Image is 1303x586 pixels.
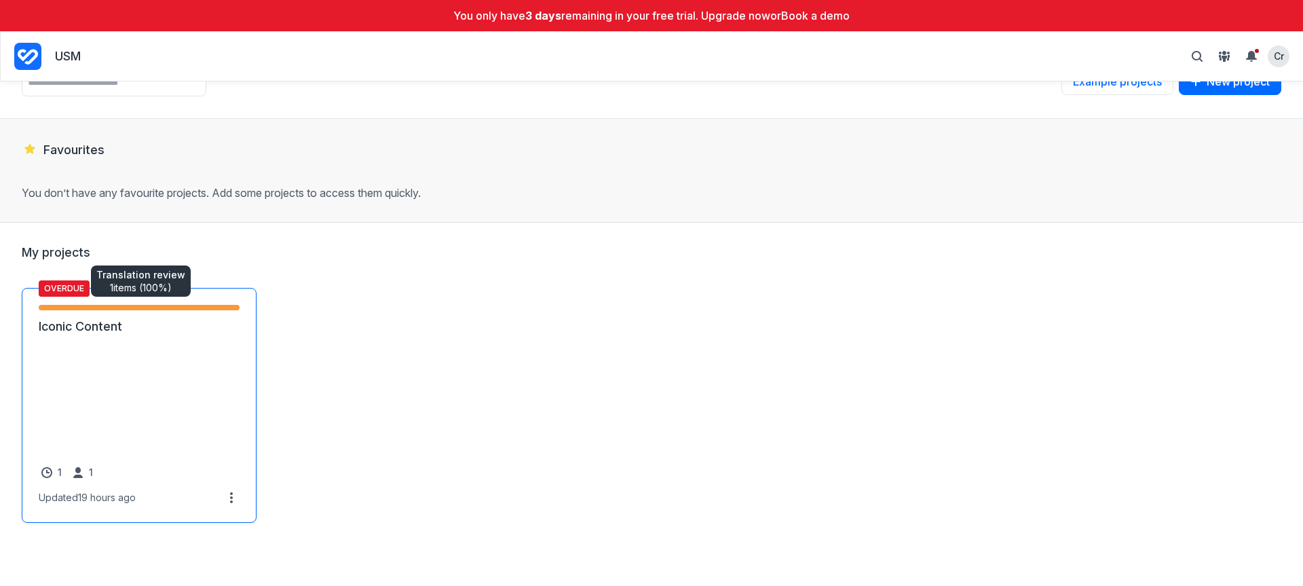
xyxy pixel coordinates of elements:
a: 1 [70,464,96,481]
button: Example projects [1061,68,1173,95]
a: Example projects [1061,68,1173,96]
span: Overdue [39,280,90,297]
h2: Favourites [22,141,1281,158]
div: Updated 19 hours ago [39,492,136,504]
span: Cr [1274,50,1284,62]
summary: View profile menu [1268,45,1289,67]
a: 1 [39,464,64,481]
button: New project [1179,68,1281,95]
summary: View Notifications [1241,45,1268,67]
a: New project [1179,68,1281,96]
p: You don’t have any favourite projects. Add some projects to access them quickly. [22,185,1281,200]
a: Project Dashboard [14,40,41,73]
button: View People & Groups [1213,45,1235,67]
p: USM [55,48,81,65]
a: Iconic Content [39,318,240,335]
strong: 3 days [525,9,561,22]
h2: My projects [22,244,1281,261]
button: Toggle search bar [1186,45,1208,67]
p: You only have remaining in your free trial. Upgrade now or Book a demo [8,8,1295,23]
